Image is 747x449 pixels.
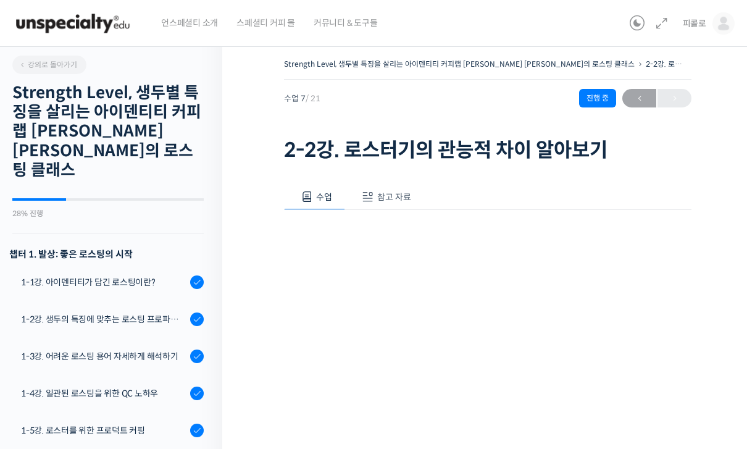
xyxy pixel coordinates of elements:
div: 1-2강. 생두의 특징에 맞추는 로스팅 프로파일 'Stength Level' [21,313,186,326]
span: 피콜로 [683,18,706,29]
h3: 챕터 1. 발상: 좋은 로스팅의 시작 [9,246,204,262]
span: ← [622,90,656,107]
div: 1-4강. 일관된 로스팅을 위한 QC 노하우 [21,387,186,400]
span: 수업 [316,191,332,203]
span: 참고 자료 [377,191,411,203]
h1: 2-2강. 로스터기의 관능적 차이 알아보기 [284,138,691,162]
span: 수업 7 [284,94,320,103]
div: 28% 진행 [12,210,204,217]
h2: Strength Level, 생두별 특징을 살리는 아이덴티티 커피랩 [PERSON_NAME] [PERSON_NAME]의 로스팅 클래스 [12,83,204,180]
div: 1-1강. 아이덴티티가 담긴 로스팅이란? [21,275,186,289]
div: 진행 중 [579,89,616,107]
div: 1-3강. 어려운 로스팅 용어 자세하게 해석하기 [21,350,186,363]
span: / 21 [306,93,320,104]
div: 1-5강. 로스터를 위한 프로덕트 커핑 [21,424,186,437]
span: 강의로 돌아가기 [19,60,77,69]
a: Strength Level, 생두별 특징을 살리는 아이덴티티 커피랩 [PERSON_NAME] [PERSON_NAME]의 로스팅 클래스 [284,59,635,69]
a: ←이전 [622,89,656,107]
a: 강의로 돌아가기 [12,56,86,74]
